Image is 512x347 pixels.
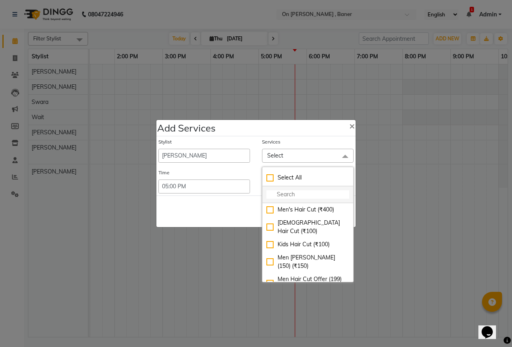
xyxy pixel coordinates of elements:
[266,205,349,214] div: Men's Hair Cut (₹400)
[266,253,349,270] div: Men [PERSON_NAME] (150) (₹150)
[158,138,172,146] label: Stylist
[267,152,283,159] span: Select
[266,190,349,199] input: multiselect-search
[266,240,349,249] div: Kids Hair Cut (₹100)
[478,315,504,339] iframe: chat widget
[157,121,216,135] h4: Add Services
[266,275,349,292] div: Men Hair Cut Offer (199) (₹199)
[343,114,361,137] button: Close
[266,173,349,182] div: Select All
[262,138,280,146] label: Services
[266,219,349,235] div: [DEMOGRAPHIC_DATA] Hair Cut (₹100)
[158,169,170,176] label: Time
[349,120,355,132] span: ×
